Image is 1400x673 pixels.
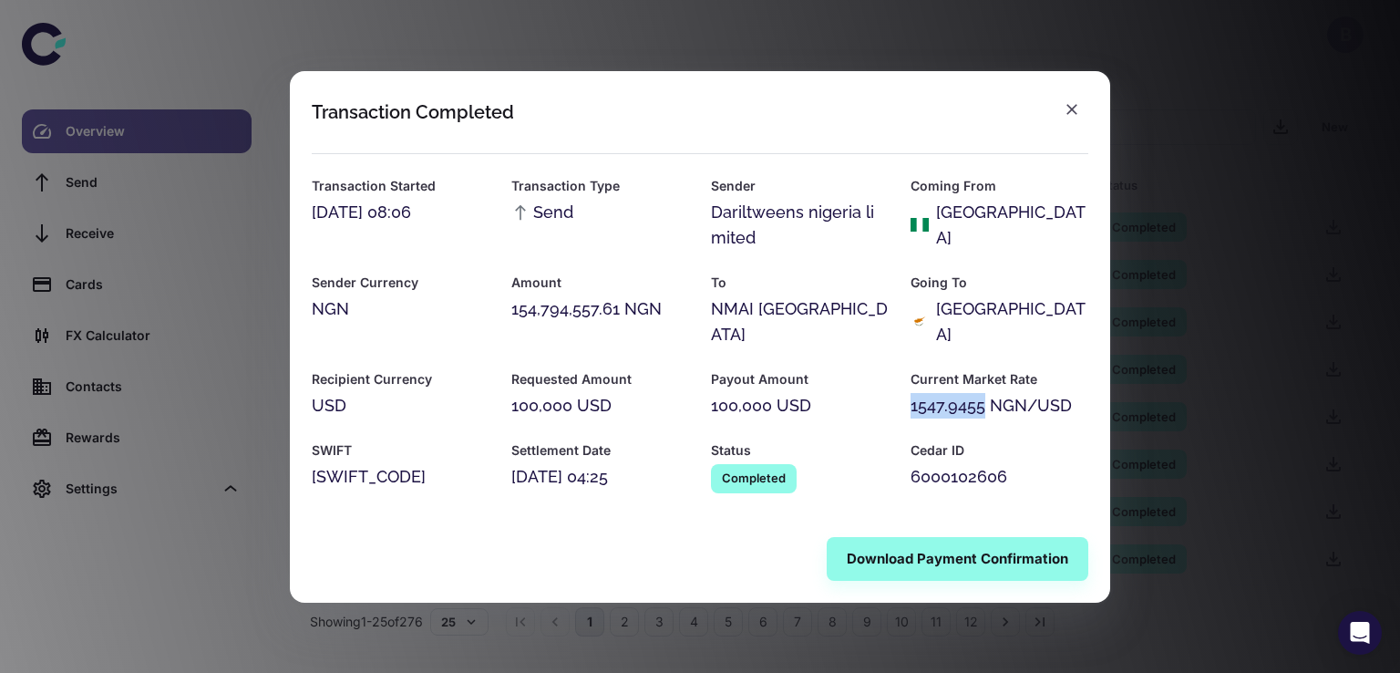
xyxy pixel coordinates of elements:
[711,296,889,347] div: NMAI [GEOGRAPHIC_DATA]
[911,176,1088,196] h6: Coming From
[911,369,1088,389] h6: Current Market Rate
[312,200,489,225] div: [DATE] 08:06
[312,393,489,419] div: USD
[511,296,689,322] div: 154,794,557.61 NGN
[511,200,573,225] span: Send
[711,369,889,389] h6: Payout Amount
[312,176,489,196] h6: Transaction Started
[711,273,889,293] h6: To
[936,296,1088,347] div: [GEOGRAPHIC_DATA]
[827,537,1088,581] button: Download Payment Confirmation
[312,273,489,293] h6: Sender Currency
[511,464,689,490] div: [DATE] 04:25
[711,393,889,419] div: 100,000 USD
[511,176,689,196] h6: Transaction Type
[1338,611,1382,655] div: Open Intercom Messenger
[312,369,489,389] h6: Recipient Currency
[711,440,889,461] h6: Status
[511,440,689,461] h6: Settlement Date
[936,200,1088,251] div: [GEOGRAPHIC_DATA]
[711,176,889,196] h6: Sender
[711,200,889,251] div: Dariltweens nigeria limited
[511,393,689,419] div: 100,000 USD
[911,393,1088,419] div: 1547.9455 NGN/USD
[312,440,489,461] h6: SWIFT
[511,273,689,293] h6: Amount
[312,296,489,322] div: NGN
[911,440,1088,461] h6: Cedar ID
[911,273,1088,293] h6: Going To
[511,369,689,389] h6: Requested Amount
[312,464,489,490] div: [SWIFT_CODE]
[312,101,514,123] div: Transaction Completed
[911,464,1088,490] div: 6000102606
[711,469,797,487] span: Completed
